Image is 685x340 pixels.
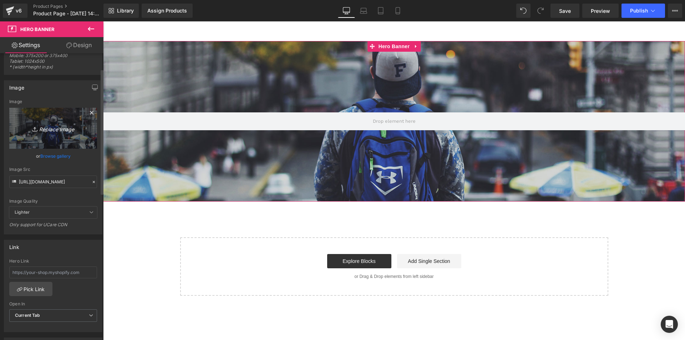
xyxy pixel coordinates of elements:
[33,11,102,16] span: Product Page - [DATE] 14:44:27
[389,4,406,18] a: Mobile
[88,253,494,258] p: or Drag & Drop elements from left sidebar
[9,222,97,232] div: Only support for UCare CDN
[338,4,355,18] a: Desktop
[355,4,372,18] a: Laptop
[3,4,27,18] a: v6
[9,259,97,264] div: Hero Link
[372,4,389,18] a: Tablet
[582,4,619,18] a: Preview
[40,150,71,162] a: Browse gallery
[294,233,358,247] a: Add Single Section
[9,81,24,91] div: Image
[103,4,139,18] a: New Library
[14,6,23,15] div: v6
[591,7,610,15] span: Preview
[25,124,82,133] i: Replace Image
[308,20,318,30] a: Expand / Collapse
[661,316,678,333] div: Open Intercom Messenger
[668,4,682,18] button: More
[15,209,30,215] b: Lighter
[630,8,648,14] span: Publish
[33,4,115,9] a: Product Pages
[15,313,40,318] b: Current Tab
[9,152,97,160] div: or
[9,199,97,204] div: Image Quality
[20,26,55,32] span: Hero Banner
[9,282,52,296] a: Pick Link
[9,240,19,250] div: Link
[117,7,134,14] span: Library
[621,4,665,18] button: Publish
[9,99,97,104] div: Image
[559,7,571,15] span: Save
[9,176,97,188] input: Link
[9,267,97,278] input: https://your-shop.myshopify.com
[53,37,105,53] a: Design
[274,20,308,30] span: Hero Banner
[9,167,97,172] div: Image Src
[224,233,288,247] a: Explore Blocks
[147,8,187,14] div: Assign Products
[533,4,548,18] button: Redo
[9,301,97,306] div: Open In
[516,4,531,18] button: Undo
